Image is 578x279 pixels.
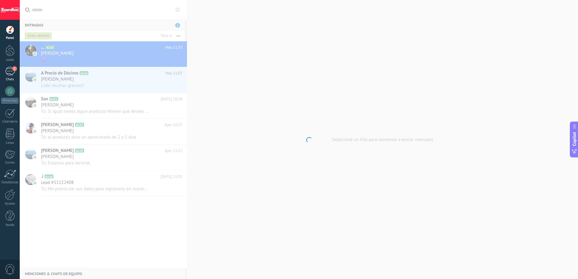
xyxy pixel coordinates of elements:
div: Chats [1,77,19,81]
div: Listas [1,141,19,145]
span: 2 [12,66,17,71]
div: Estadísticas [1,181,19,184]
div: WhatsApp [1,98,19,104]
div: Ayuda [1,223,19,227]
span: Copilot [571,132,577,146]
div: Correo [1,161,19,165]
div: Leads [1,58,19,62]
div: Panel [1,36,19,40]
div: Ajustes [1,202,19,206]
div: Calendario [1,120,19,124]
